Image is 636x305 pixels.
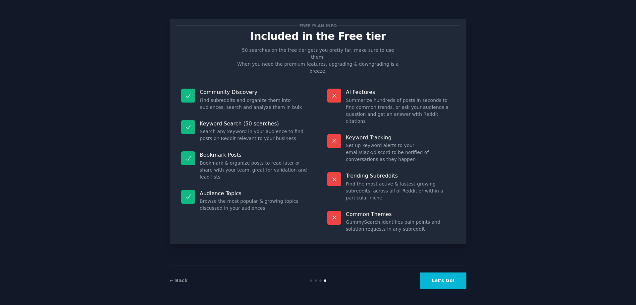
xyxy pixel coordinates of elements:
dd: Search any keyword in your audience to find posts on Reddit relevant to your business [200,128,309,142]
p: Common Themes [346,211,455,218]
p: 50 searches on the free tier gets you pretty far, make sure to use them! When you need the premiu... [235,47,401,75]
dd: Summarize hundreds of posts in seconds to find common trends, or ask your audience a question and... [346,97,455,125]
p: Keyword Tracking [346,134,455,141]
dd: Find subreddits and organize them into audiences, search and analyze them in bulk [200,97,309,111]
p: Included in the Free tier [177,31,459,42]
dd: Find the most active & fastest-growing subreddits, across all of Reddit or within a particular niche [346,181,455,201]
dd: GummySearch identifies pain points and solution requests in any subreddit [346,219,455,233]
p: Keyword Search (50 searches) [200,120,309,127]
p: Audience Topics [200,190,309,197]
dd: Bookmark & organize posts to read later or share with your team, great for validation and lead lists [200,160,309,181]
dd: Set up keyword alerts to your email/slack/discord to be notified of conversations as they happen [346,142,455,163]
p: Bookmark Posts [200,151,309,158]
dd: Browse the most popular & growing topics discussed in your audiences [200,198,309,212]
button: Let's Go! [420,272,466,289]
p: Trending Subreddits [346,172,455,179]
p: Community Discovery [200,89,309,96]
p: AI Features [346,89,455,96]
a: ← Back [170,278,187,283]
span: Free plan info [298,22,338,29]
